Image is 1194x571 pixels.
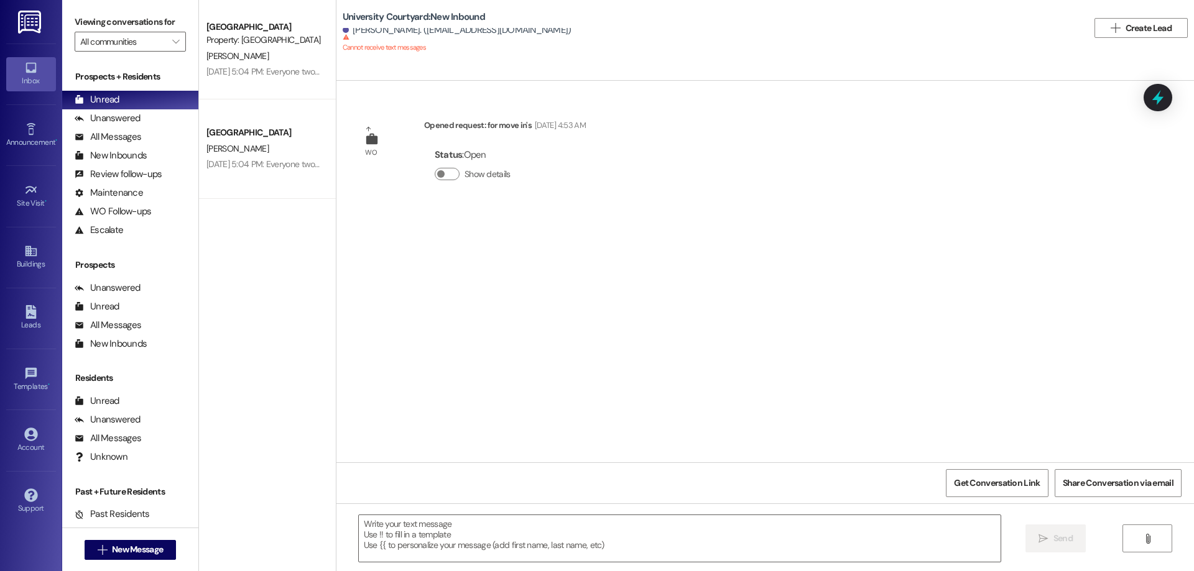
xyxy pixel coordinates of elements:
div: Escalate [75,224,123,237]
button: Share Conversation via email [1055,469,1182,497]
div: [PERSON_NAME]. ([EMAIL_ADDRESS][DOMAIN_NAME]) [343,24,572,37]
div: Unanswered [75,281,141,295]
span: • [45,197,47,206]
button: Create Lead [1094,18,1188,38]
i:  [172,37,179,47]
div: Maintenance [75,186,143,199]
a: Inbox [6,57,56,91]
div: Review follow-ups [75,168,162,181]
div: Unread [75,300,119,313]
button: New Message [85,540,177,560]
div: [DATE] 4:53 AM [532,119,586,132]
span: Share Conversation via email [1063,477,1173,490]
div: New Inbounds [75,149,147,162]
div: : Open [435,145,516,165]
a: Support [6,485,56,518]
label: Viewing conversations for [75,12,186,32]
div: Unread [75,395,119,408]
div: Prospects [62,258,198,272]
b: Status [435,148,463,161]
span: Create Lead [1126,22,1172,35]
div: New Inbounds [75,337,147,350]
div: WO [365,146,377,159]
i:  [98,545,107,555]
b: University Courtyard: New Inbound [343,11,485,24]
div: Unanswered [75,112,141,125]
img: ResiDesk Logo [18,11,44,34]
i:  [1111,23,1120,33]
div: All Messages [75,130,141,144]
span: New Message [112,543,163,556]
input: All communities [80,32,166,52]
label: Show details [465,168,511,181]
div: Prospects + Residents [62,70,198,83]
div: WO Follow-ups [75,205,151,218]
span: • [48,380,50,389]
a: Templates • [6,363,56,396]
div: Unknown [75,450,127,464]
div: Unanswered [75,413,141,426]
i:  [1039,534,1048,544]
span: Get Conversation Link [954,477,1040,490]
span: [PERSON_NAME] [206,143,269,154]
div: All Messages [75,319,141,332]
div: Opened request: for move in's [424,119,586,136]
button: Send [1025,524,1086,552]
div: Past + Future Residents [62,485,198,498]
div: Unread [75,93,119,106]
div: [GEOGRAPHIC_DATA] [206,21,322,34]
div: Property: [GEOGRAPHIC_DATA] [206,34,322,47]
span: • [55,136,57,145]
i:  [1143,534,1152,544]
a: Leads [6,301,56,335]
div: Residents [62,372,198,385]
a: Account [6,424,56,457]
a: Buildings [6,240,56,274]
button: Get Conversation Link [946,469,1048,497]
span: Send [1053,532,1073,545]
sup: Cannot receive text messages [343,34,426,52]
div: All Messages [75,432,141,445]
div: [GEOGRAPHIC_DATA] [206,126,322,139]
div: Past Residents [75,508,150,521]
span: [PERSON_NAME] [206,50,269,62]
a: Site Visit • [6,180,56,213]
